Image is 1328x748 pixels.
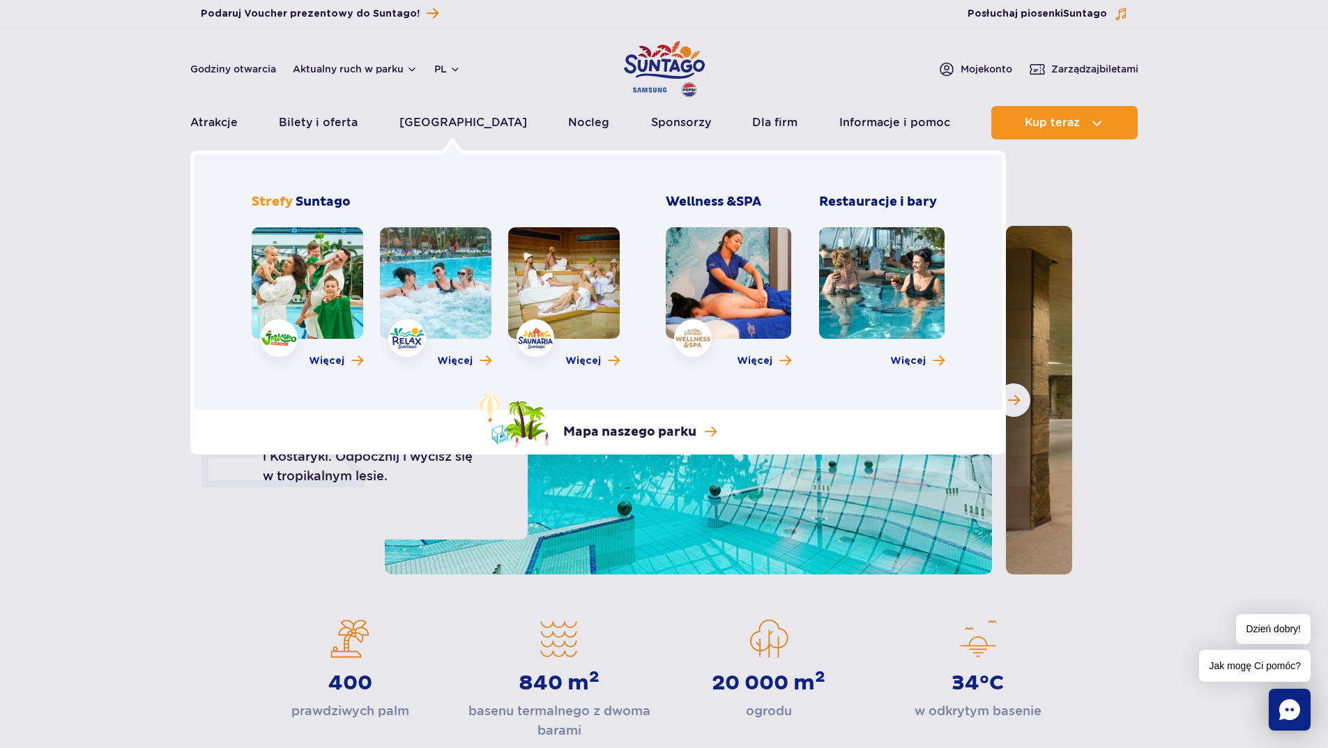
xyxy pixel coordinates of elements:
[890,354,945,368] a: Więcej o Restauracje i bary
[1236,614,1311,644] span: Dzień dobry!
[1029,61,1138,77] a: Zarządzajbiletami
[563,424,696,441] p: Mapa naszego parku
[1051,62,1138,76] span: Zarządzaj biletami
[752,106,797,139] a: Dla firm
[399,106,527,139] a: [GEOGRAPHIC_DATA]
[651,106,711,139] a: Sponsorzy
[565,354,601,368] span: Więcej
[961,62,1012,76] span: Moje konto
[309,354,363,368] a: Więcej o strefie Jamango
[190,62,276,76] a: Godziny otwarcia
[1025,116,1080,129] span: Kup teraz
[296,194,351,210] span: Suntago
[737,354,772,368] span: Więcej
[737,354,791,368] a: Więcej o Wellness & SPA
[293,63,418,75] button: Aktualny ruch w parku
[309,354,344,368] span: Więcej
[437,354,473,368] span: Więcej
[252,194,293,210] span: Strefy
[568,106,609,139] a: Nocleg
[991,106,1138,139] button: Kup teraz
[839,106,950,139] a: Informacje i pomoc
[1199,650,1311,682] span: Jak mogę Ci pomóc?
[279,106,358,139] a: Bilety i oferta
[1269,689,1311,731] div: Chat
[938,61,1012,77] a: Mojekonto
[480,393,717,448] a: Mapa naszego parku
[819,194,945,211] h3: Restauracje i bary
[434,62,461,76] button: pl
[890,354,926,368] span: Więcej
[666,194,761,210] span: Wellness &
[437,354,491,368] a: Więcej o strefie Relax
[565,354,620,368] a: Więcej o strefie Saunaria
[190,106,238,139] a: Atrakcje
[736,194,761,210] span: SPA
